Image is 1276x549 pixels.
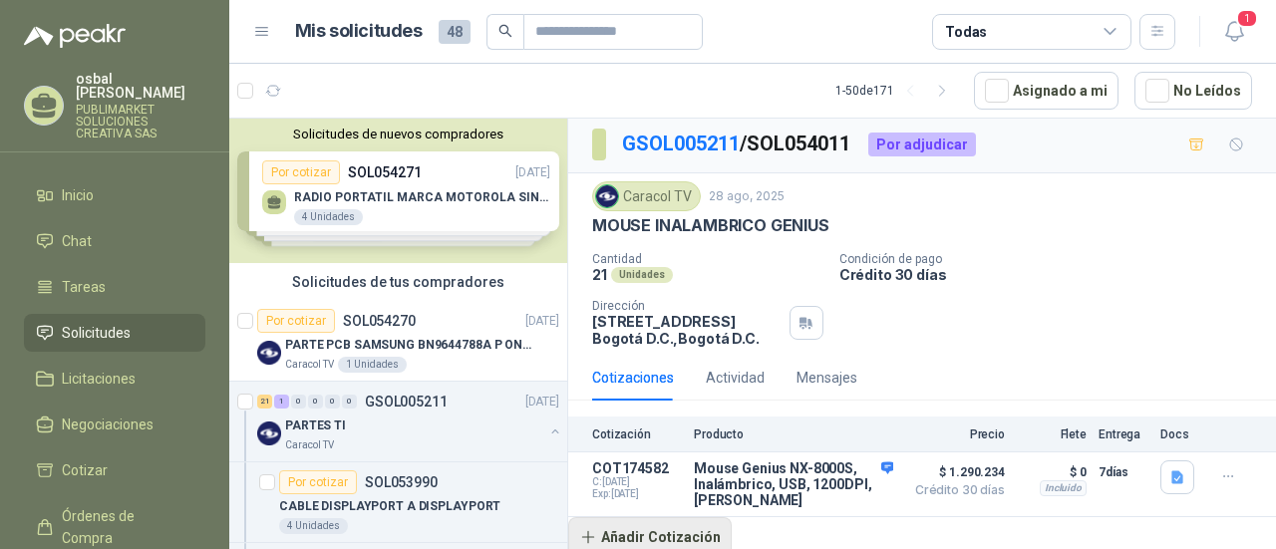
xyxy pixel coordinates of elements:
div: 1 - 50 de 171 [835,75,958,107]
a: 21 1 0 0 0 0 GSOL005211[DATE] Company LogoPARTES TICaracol TV [257,390,563,453]
div: 1 [274,395,289,409]
div: 0 [342,395,357,409]
span: Negociaciones [62,413,154,435]
a: GSOL005211 [622,132,740,155]
p: Caracol TV [285,357,334,373]
span: search [498,24,512,38]
p: PARTES TI [285,416,346,435]
div: 0 [308,395,323,409]
div: Por cotizar [279,470,357,494]
div: Solicitudes de nuevos compradoresPor cotizarSOL054271[DATE] RADIO PORTATIL MARCA MOTOROLA SIN PAN... [229,119,567,263]
div: 0 [291,395,306,409]
p: Condición de pago [839,252,1268,266]
div: Incluido [1040,480,1087,496]
span: Tareas [62,276,106,298]
p: GSOL005211 [365,395,448,409]
span: Exp: [DATE] [592,488,682,500]
div: Por adjudicar [868,133,976,156]
button: Asignado a mi [974,72,1118,110]
p: Dirección [592,299,782,313]
p: Caracol TV [285,437,334,453]
div: Cotizaciones [592,367,674,389]
div: 21 [257,395,272,409]
a: Tareas [24,268,205,306]
p: 7 días [1099,460,1148,484]
p: SOL054270 [343,314,416,328]
a: Chat [24,222,205,260]
span: Inicio [62,184,94,206]
p: MOUSE INALAMBRICO GENIUS [592,215,829,236]
div: 1 Unidades [338,357,407,373]
p: Docs [1160,427,1200,441]
p: [DATE] [525,312,559,331]
p: [STREET_ADDRESS] Bogotá D.C. , Bogotá D.C. [592,313,782,347]
p: Cantidad [592,252,823,266]
div: Por cotizar [257,309,335,333]
a: Licitaciones [24,360,205,398]
p: PARTE PCB SAMSUNG BN9644788A P ONECONNE [285,336,533,355]
div: Todas [945,21,987,43]
img: Logo peakr [24,24,126,48]
p: SOL053990 [365,475,438,489]
div: Actividad [706,367,765,389]
p: Mouse Genius NX-8000S, Inalámbrico, USB, 1200DPI, [PERSON_NAME] [694,460,893,508]
p: CABLE DISPLAYPORT A DISPLAYPORT [279,497,500,516]
a: Por cotizarSOL054270[DATE] Company LogoPARTE PCB SAMSUNG BN9644788A P ONECONNECaracol TV1 Unidades [229,301,567,382]
a: Por cotizarSOL053990CABLE DISPLAYPORT A DISPLAYPORT4 Unidades [229,462,567,543]
img: Company Logo [257,421,281,445]
p: [DATE] [525,393,559,412]
button: No Leídos [1134,72,1252,110]
span: Cotizar [62,459,108,481]
p: osbal [PERSON_NAME] [76,72,205,100]
p: Cotización [592,427,682,441]
div: 0 [325,395,340,409]
img: Company Logo [596,185,618,207]
p: Crédito 30 días [839,266,1268,283]
span: Órdenes de Compra [62,505,186,549]
button: Solicitudes de nuevos compradores [237,127,559,141]
h1: Mis solicitudes [295,17,423,46]
span: 1 [1236,9,1258,28]
img: Company Logo [257,341,281,365]
p: PUBLIMARKET SOLUCIONES CREATIVA SAS [76,104,205,139]
span: Chat [62,230,92,252]
p: Producto [694,427,893,441]
span: C: [DATE] [592,476,682,488]
p: COT174582 [592,460,682,476]
div: Caracol TV [592,181,701,211]
span: Licitaciones [62,368,136,390]
p: Flete [1017,427,1087,441]
span: $ 1.290.234 [905,460,1005,484]
p: $ 0 [1017,460,1087,484]
span: 48 [439,20,471,44]
a: Solicitudes [24,314,205,352]
div: Unidades [611,267,673,283]
div: 4 Unidades [279,518,348,534]
a: Negociaciones [24,406,205,443]
a: Inicio [24,176,205,214]
div: Solicitudes de tus compradores [229,263,567,301]
a: Cotizar [24,451,205,489]
p: Entrega [1099,427,1148,441]
span: Solicitudes [62,322,131,344]
p: 21 [592,266,607,283]
p: / SOL054011 [622,129,852,159]
p: Precio [905,427,1005,441]
button: 1 [1216,14,1252,50]
span: Crédito 30 días [905,484,1005,496]
div: Mensajes [797,367,857,389]
p: 28 ago, 2025 [709,187,785,206]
